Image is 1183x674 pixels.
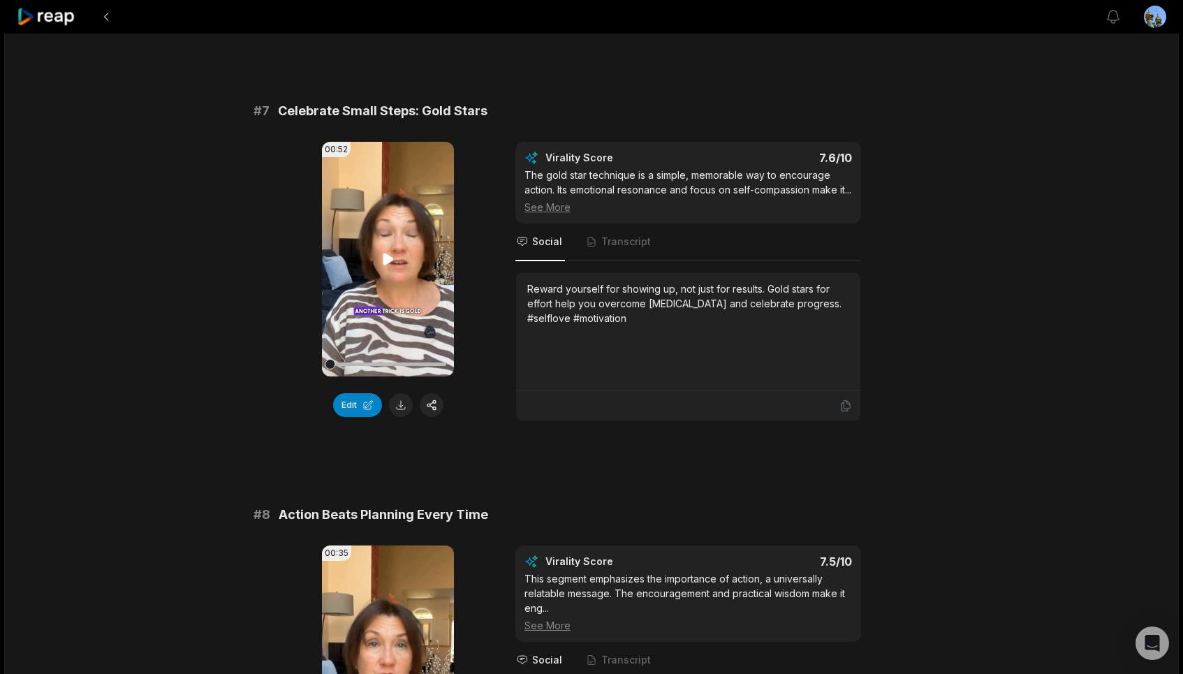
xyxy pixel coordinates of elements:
div: 7.5 /10 [703,555,853,569]
div: 7.6 /10 [703,151,853,165]
div: See More [524,200,852,214]
div: Reward yourself for showing up, not just for results. Gold stars for effort help you overcome [ME... [527,281,849,325]
nav: Tabs [515,224,861,261]
span: # 7 [253,101,270,121]
span: Transcript [601,653,651,667]
button: Edit [333,393,382,417]
div: See More [524,618,852,633]
video: Your browser does not support mp4 format. [322,142,454,376]
span: # 8 [253,505,270,525]
span: Social [532,653,562,667]
span: Celebrate Small Steps: Gold Stars [278,101,487,121]
div: The gold star technique is a simple, memorable way to encourage action. Its emotional resonance a... [524,168,852,214]
span: Social [532,235,562,249]
span: Action Beats Planning Every Time [279,505,488,525]
div: Virality Score [545,555,696,569]
div: Open Intercom Messenger [1136,627,1169,660]
span: Transcript [601,235,651,249]
div: This segment emphasizes the importance of action, a universally relatable message. The encouragem... [524,571,852,633]
div: Virality Score [545,151,696,165]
